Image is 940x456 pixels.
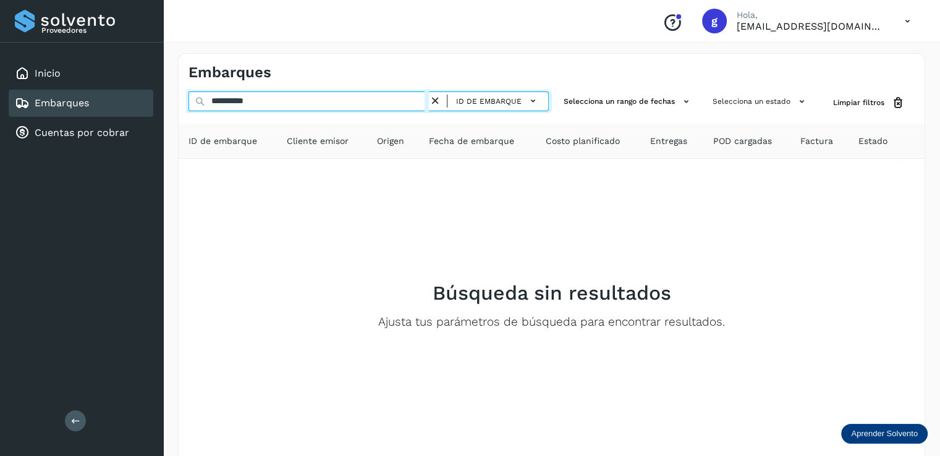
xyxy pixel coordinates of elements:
[833,97,884,108] span: Limpiar filtros
[429,135,514,148] span: Fecha de embarque
[188,135,257,148] span: ID de embarque
[9,119,153,146] div: Cuentas por cobrar
[708,91,813,112] button: Selecciona un estado
[433,281,671,305] h2: Búsqueda sin resultados
[377,135,404,148] span: Origen
[713,135,772,148] span: POD cargadas
[35,127,129,138] a: Cuentas por cobrar
[841,424,928,444] div: Aprender Solvento
[452,92,543,110] button: ID de embarque
[800,135,833,148] span: Factura
[737,10,885,20] p: Hola,
[650,135,687,148] span: Entregas
[456,96,522,107] span: ID de embarque
[9,90,153,117] div: Embarques
[9,60,153,87] div: Inicio
[559,91,698,112] button: Selecciona un rango de fechas
[35,67,61,79] a: Inicio
[41,26,148,35] p: Proveedores
[851,429,918,439] p: Aprender Solvento
[35,97,89,109] a: Embarques
[858,135,887,148] span: Estado
[737,20,885,32] p: gzamora@tyaasa.mx
[287,135,349,148] span: Cliente emisor
[823,91,915,114] button: Limpiar filtros
[188,64,271,82] h4: Embarques
[546,135,620,148] span: Costo planificado
[378,315,725,329] p: Ajusta tus parámetros de búsqueda para encontrar resultados.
